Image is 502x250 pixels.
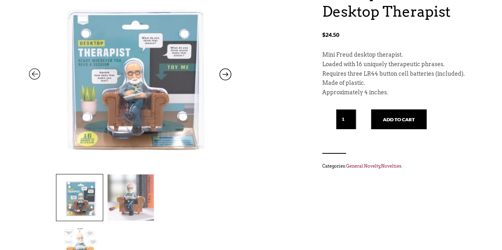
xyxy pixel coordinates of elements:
[322,50,473,60] p: Mini Freud desktop therapist.
[322,31,339,38] bdi: 24.50
[322,88,473,97] p: Approximately 4 inches.
[346,163,380,169] a: General Novelty
[322,78,473,88] p: Made of plastic.
[322,31,325,38] span: $
[322,69,473,79] p: Requires three LR44 button cell batteries (included).
[371,109,427,129] button: Add to cart
[322,60,473,69] p: Loaded with 16 uniquely therapeutic phrases.
[336,109,356,129] input: Qty
[322,162,473,170] span: Categories: , .
[381,163,401,169] a: Novelties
